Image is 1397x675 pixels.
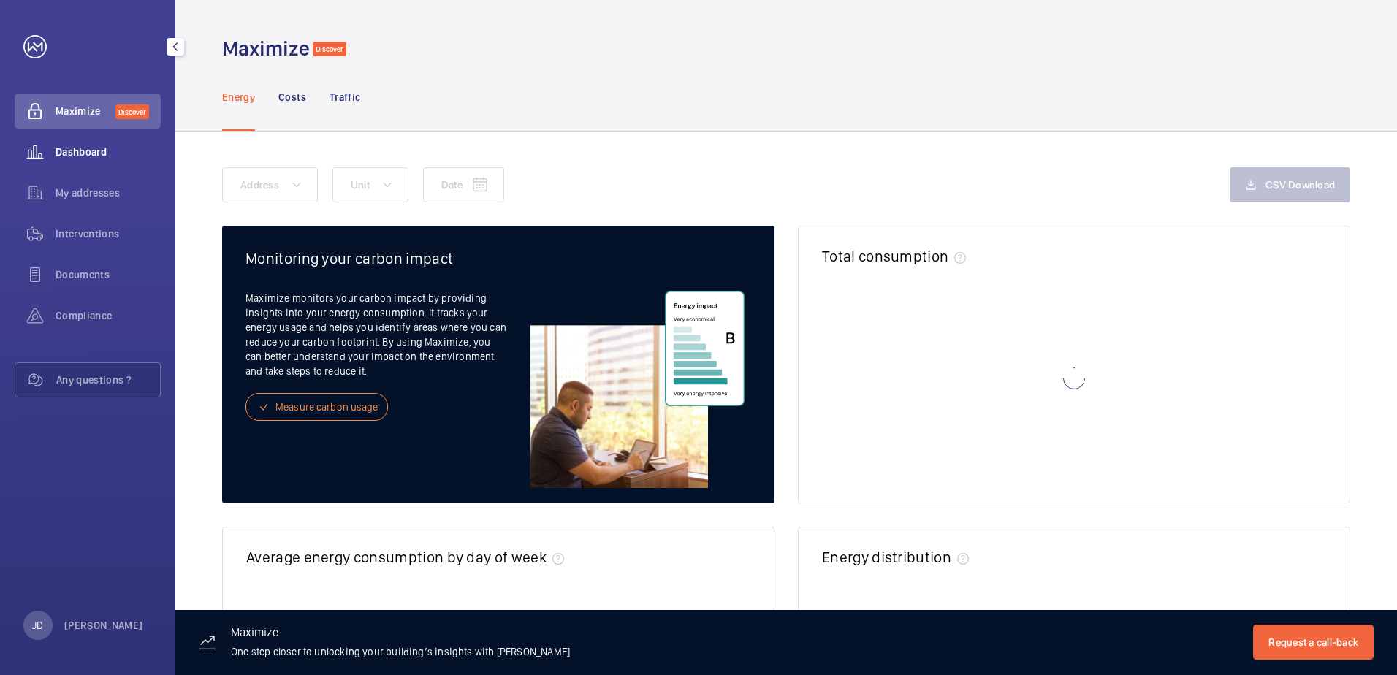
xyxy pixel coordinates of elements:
p: [PERSON_NAME] [64,618,143,633]
p: Energy [222,90,255,104]
span: Date [441,179,463,191]
button: Unit [332,167,408,202]
p: JD [32,618,43,633]
h2: Total consumption [822,247,948,265]
span: My addresses [56,186,161,200]
button: Address [222,167,318,202]
span: Any questions ? [56,373,160,387]
span: Address [240,179,279,191]
span: Compliance [56,308,161,323]
span: Unit [351,179,370,191]
span: CSV Download [1265,179,1335,191]
h2: Energy distribution [822,548,951,566]
button: CSV Download [1230,167,1350,202]
span: Maximize [56,104,115,118]
p: Costs [278,90,306,104]
button: Date [423,167,504,202]
h2: Monitoring your carbon impact [245,249,751,267]
span: Documents [56,267,161,282]
button: Request a call-back [1253,625,1374,660]
p: Traffic [330,90,360,104]
h2: Average energy consumption by day of week [246,548,547,566]
span: Discover [115,104,149,119]
img: energy-freemium-EN.svg [524,291,751,488]
p: One step closer to unlocking your building’s insights with [PERSON_NAME] [231,644,570,659]
h3: Maximize [231,627,570,644]
h1: Maximize [222,35,310,62]
span: Measure carbon usage [275,400,378,414]
p: Maximize monitors your carbon impact by providing insights into your energy consumption. It track... [245,291,524,378]
span: Dashboard [56,145,161,159]
span: Interventions [56,226,161,241]
span: Discover [313,42,346,56]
